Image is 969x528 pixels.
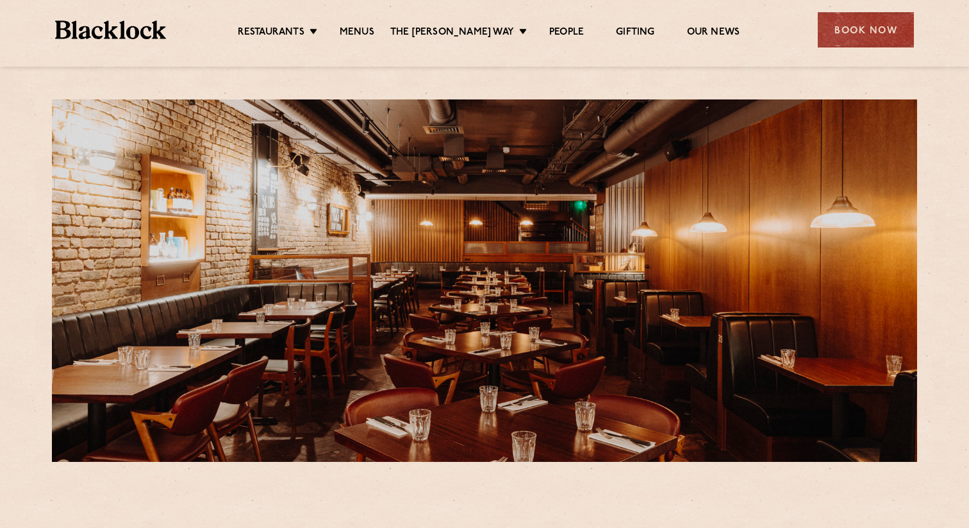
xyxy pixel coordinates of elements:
[616,26,654,40] a: Gifting
[340,26,374,40] a: Menus
[687,26,740,40] a: Our News
[55,21,166,39] img: BL_Textured_Logo-footer-cropped.svg
[390,26,514,40] a: The [PERSON_NAME] Way
[238,26,304,40] a: Restaurants
[818,12,914,47] div: Book Now
[549,26,584,40] a: People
